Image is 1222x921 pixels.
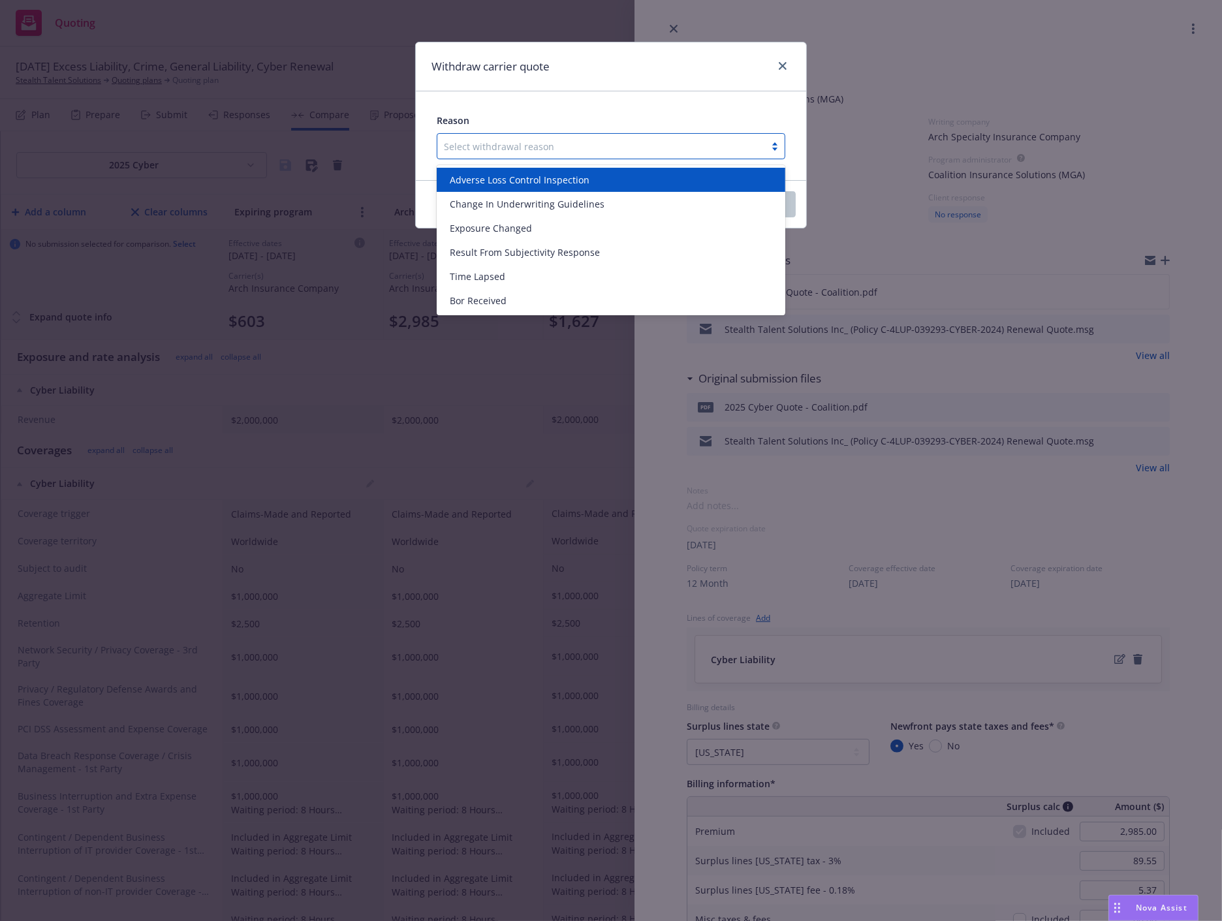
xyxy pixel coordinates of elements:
[775,58,791,74] a: close
[1136,902,1187,913] span: Nova Assist
[450,197,604,211] span: Change In Underwriting Guidelines
[450,173,589,187] span: Adverse Loss Control Inspection
[450,245,600,259] span: Result From Subjectivity Response
[437,114,469,127] span: Reason
[450,294,507,307] span: Bor Received
[450,270,505,283] span: Time Lapsed
[431,58,550,75] h1: Withdraw carrier quote
[1109,896,1125,920] div: Drag to move
[450,221,532,235] span: Exposure Changed
[1108,895,1198,921] button: Nova Assist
